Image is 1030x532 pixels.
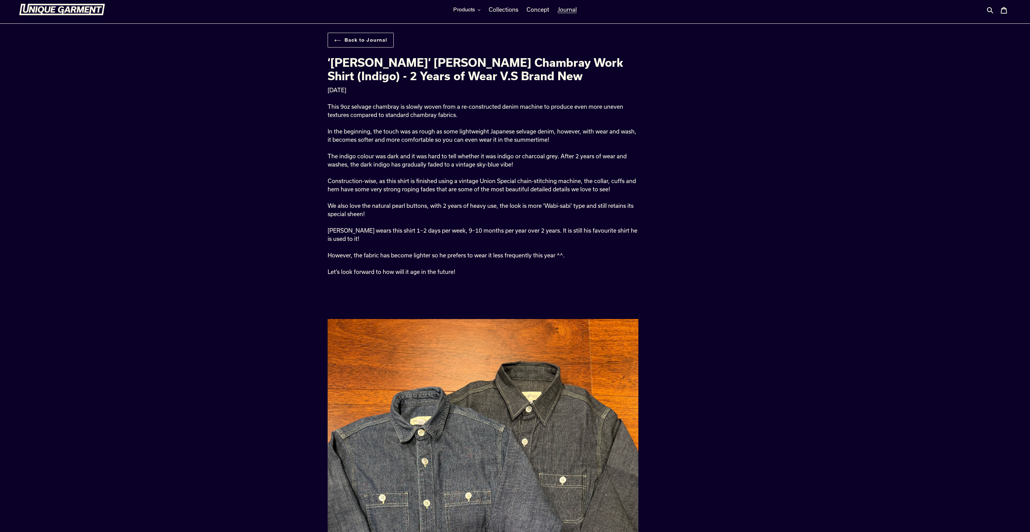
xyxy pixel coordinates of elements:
[485,4,522,15] a: Collections
[328,153,627,168] span: The indigo colour was dark and it was hard to tell whether it was indigo or charcoal grey. After ...
[328,87,346,93] time: [DATE]
[19,4,105,15] img: Unique Garment
[527,6,549,13] span: Concept
[558,6,577,13] span: Journal
[328,227,637,242] span: [PERSON_NAME] wears this shirt 1~2 days per week, 9~10 months per year over 2 years. It is still ...
[328,178,636,192] span: Construction-wise, as this shirt is finished using a vintage Union Special chain-stitching machin...
[328,128,636,143] span: In the beginning, the touch was as rough as some lightweight Japanese selvage denim, however, wit...
[328,103,623,118] span: This 9oz selvage chambray is slowly woven from a re-constructed denim machine to produce even mor...
[523,4,553,15] a: Concept
[328,56,638,82] h1: ‘[PERSON_NAME]’ [PERSON_NAME] Chambray Work Shirt (Indigo) - 2 Years of Wear V.S Brand New
[328,202,634,217] span: We also love the natural pearl buttons, with 2 years of heavy use, the look is more ‘Wabi-sabi’ t...
[328,268,455,275] span: Let’s look forward to how will it age in the future!
[554,4,580,15] a: Journal
[489,6,518,13] span: Collections
[450,4,484,15] button: Products
[328,252,565,258] span: However, the fabric has become lighter so he prefers to wear it less frequently this year ^^.
[328,33,394,47] a: Back to Journal
[453,6,475,13] span: Products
